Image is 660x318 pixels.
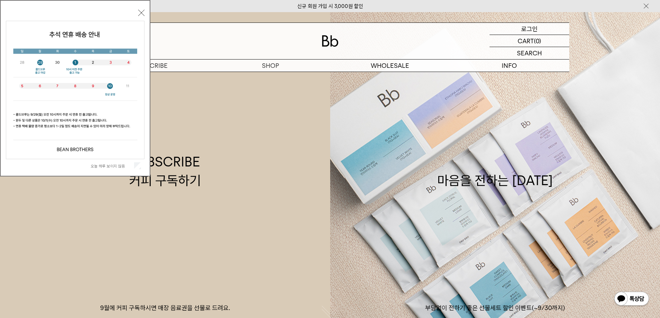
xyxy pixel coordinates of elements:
[129,153,201,189] div: SUBSCRIBE 커피 구독하기
[490,35,569,47] a: CART (0)
[521,23,538,35] p: 로그인
[91,164,133,169] label: 오늘 하루 보이지 않음
[534,35,541,47] p: (0)
[517,47,542,59] p: SEARCH
[518,35,534,47] p: CART
[330,60,450,72] p: WHOLESALE
[322,35,338,47] img: 로고
[437,153,553,189] div: 마음을 전하는 [DATE]
[138,10,144,16] button: 닫기
[450,60,569,72] p: INFO
[490,23,569,35] a: 로그인
[6,21,144,159] img: 5e4d662c6b1424087153c0055ceb1a13_140731.jpg
[297,3,363,9] a: 신규 회원 가입 시 3,000원 할인
[614,291,650,308] img: 카카오톡 채널 1:1 채팅 버튼
[211,60,330,72] a: SHOP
